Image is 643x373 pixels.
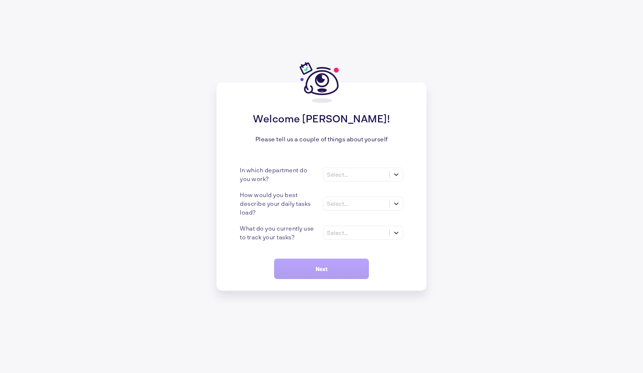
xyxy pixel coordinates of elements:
div: Welcome [PERSON_NAME]! [253,112,390,125]
div: What do you currently use to track your tasks? [240,224,317,242]
button: Next [274,259,369,279]
img: gipsybot-default.svg [300,60,343,104]
span: Next [316,266,328,272]
div: Select... [327,229,348,236]
div: Select... [327,171,348,178]
div: Please tell us a couple of things about yourself [256,136,388,142]
div: In which department do you work? [240,166,317,183]
div: How would you best describe your daily tasks load? [240,191,317,217]
div: Select... [327,200,348,207]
